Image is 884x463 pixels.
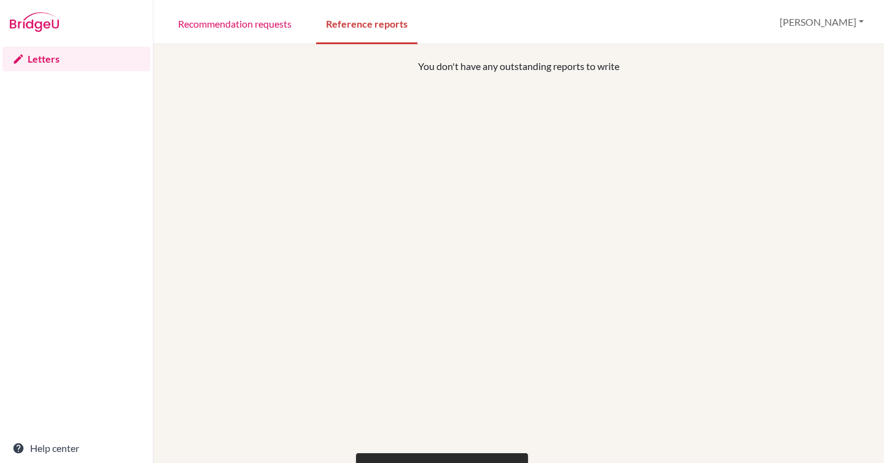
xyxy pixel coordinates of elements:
img: Bridge-U [10,12,59,32]
a: Recommendation requests [168,2,301,44]
a: Letters [2,47,150,71]
a: Help center [2,436,150,461]
p: You don't have any outstanding reports to write [236,59,802,74]
button: [PERSON_NAME] [774,10,869,34]
a: Reference reports [316,2,417,44]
